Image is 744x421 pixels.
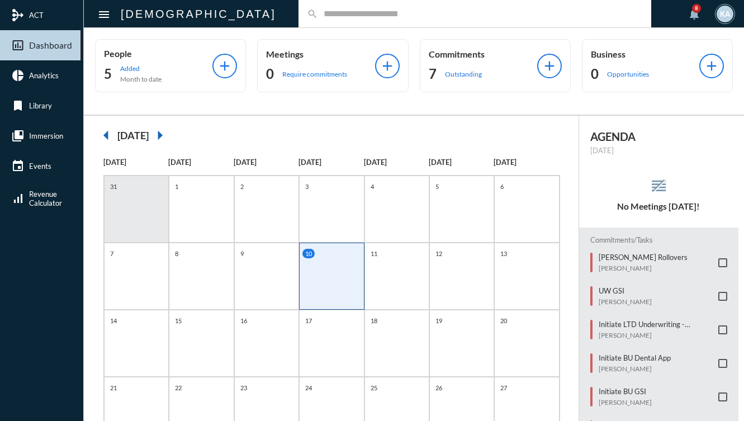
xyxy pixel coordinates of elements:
p: 14 [107,316,120,325]
p: 1 [172,182,181,191]
mat-icon: pie_chart [11,69,25,82]
p: 31 [107,182,120,191]
span: Analytics [29,71,59,80]
p: 2 [238,182,247,191]
p: [PERSON_NAME] Rollovers [599,253,688,262]
mat-icon: search [307,8,318,20]
p: Initiate LTD Underwriting - Petersens [599,320,713,329]
p: 26 [433,383,445,392]
p: 11 [368,249,380,258]
p: Meetings [266,49,375,59]
h2: 5 [104,65,112,83]
mat-icon: collections_bookmark [11,129,25,143]
mat-icon: bookmark [11,99,25,112]
p: 17 [302,316,315,325]
mat-icon: arrow_right [149,124,171,146]
p: [DATE] [298,158,363,167]
h2: 0 [266,65,274,83]
p: 25 [368,383,380,392]
p: Require commitments [282,70,347,78]
mat-icon: add [704,58,719,74]
h2: [DEMOGRAPHIC_DATA] [121,5,276,23]
p: 5 [433,182,442,191]
p: 8 [172,249,181,258]
p: 4 [368,182,377,191]
p: 18 [368,316,380,325]
button: Toggle sidenav [93,3,115,25]
mat-icon: add [542,58,557,74]
p: Added [120,64,162,73]
p: [PERSON_NAME] [599,331,713,339]
p: 27 [497,383,510,392]
span: Revenue Calculator [29,190,62,207]
mat-icon: Side nav toggle icon [97,8,111,21]
p: [DATE] [429,158,494,167]
p: 6 [497,182,506,191]
p: 20 [497,316,510,325]
p: [DATE] [168,158,233,167]
p: 10 [302,249,315,258]
h2: 7 [429,65,437,83]
span: Dashboard [29,40,72,50]
p: [PERSON_NAME] [599,297,652,306]
p: 12 [433,249,445,258]
span: Immersion [29,131,63,140]
div: KA [717,6,733,22]
mat-icon: event [11,159,25,173]
p: [DATE] [103,158,168,167]
span: Events [29,162,51,171]
span: ACT [29,11,44,20]
p: Business [591,49,699,59]
mat-icon: reorder [650,177,668,195]
h2: [DATE] [117,129,149,141]
mat-icon: arrow_left [95,124,117,146]
mat-icon: notifications [688,7,701,21]
p: People [104,48,212,59]
p: 21 [107,383,120,392]
p: 15 [172,316,184,325]
h2: 0 [591,65,599,83]
p: [PERSON_NAME] [599,398,652,406]
h2: Commitments/Tasks [590,236,727,244]
p: [DATE] [494,158,558,167]
p: 7 [107,249,116,258]
p: 24 [302,383,315,392]
p: [PERSON_NAME] [599,264,688,272]
p: 22 [172,383,184,392]
p: [DATE] [364,158,429,167]
span: Library [29,101,52,110]
p: 23 [238,383,250,392]
p: Outstanding [445,70,482,78]
mat-icon: add [380,58,395,74]
p: Month to date [120,75,162,83]
p: Commitments [429,49,537,59]
h2: AGENDA [590,130,727,143]
p: Initiate BU Dental App [599,353,671,362]
p: [DATE] [590,146,727,155]
p: 16 [238,316,250,325]
mat-icon: add [217,58,233,74]
p: UW GSI [599,286,652,295]
p: [PERSON_NAME] [599,365,671,373]
mat-icon: mediation [11,8,25,22]
div: 8 [692,4,701,13]
mat-icon: insert_chart_outlined [11,39,25,52]
p: [DATE] [234,158,298,167]
h5: No Meetings [DATE]! [579,201,738,211]
p: 9 [238,249,247,258]
p: 13 [497,249,510,258]
p: Initiate BU GSI [599,387,652,396]
mat-icon: signal_cellular_alt [11,192,25,205]
p: Opportunities [607,70,649,78]
p: 3 [302,182,311,191]
p: 19 [433,316,445,325]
